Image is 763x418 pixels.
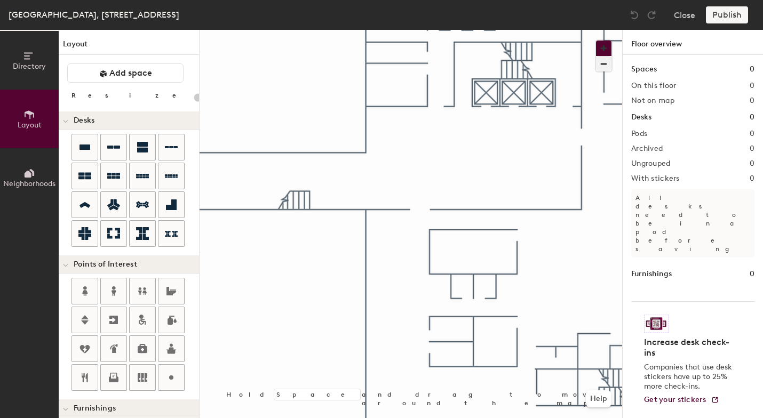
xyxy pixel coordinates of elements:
[109,68,152,78] span: Add space
[644,337,735,358] h4: Increase desk check-ins
[646,10,657,20] img: Redo
[750,130,754,138] h2: 0
[9,8,179,21] div: [GEOGRAPHIC_DATA], [STREET_ADDRESS]
[644,315,669,333] img: Sticker logo
[3,179,55,188] span: Neighborhoods
[74,260,137,269] span: Points of Interest
[623,30,763,55] h1: Floor overview
[631,144,663,153] h2: Archived
[631,82,677,90] h2: On this floor
[13,62,46,71] span: Directory
[631,63,657,75] h1: Spaces
[631,159,671,168] h2: Ungrouped
[750,174,754,183] h2: 0
[629,10,640,20] img: Undo
[750,144,754,153] h2: 0
[644,396,719,405] a: Get your stickers
[586,390,611,407] button: Help
[674,6,695,23] button: Close
[644,395,706,404] span: Get your stickers
[750,82,754,90] h2: 0
[631,189,754,258] p: All desks need to be in a pod before saving
[750,111,754,123] h1: 0
[631,268,672,280] h1: Furnishings
[750,159,754,168] h2: 0
[71,91,189,100] div: Resize
[59,38,199,55] h1: Layout
[631,97,674,105] h2: Not on map
[631,130,647,138] h2: Pods
[67,63,184,83] button: Add space
[631,174,680,183] h2: With stickers
[18,120,42,130] span: Layout
[74,116,94,125] span: Desks
[750,97,754,105] h2: 0
[750,268,754,280] h1: 0
[644,363,735,391] p: Companies that use desk stickers have up to 25% more check-ins.
[750,63,754,75] h1: 0
[74,404,116,413] span: Furnishings
[631,111,651,123] h1: Desks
